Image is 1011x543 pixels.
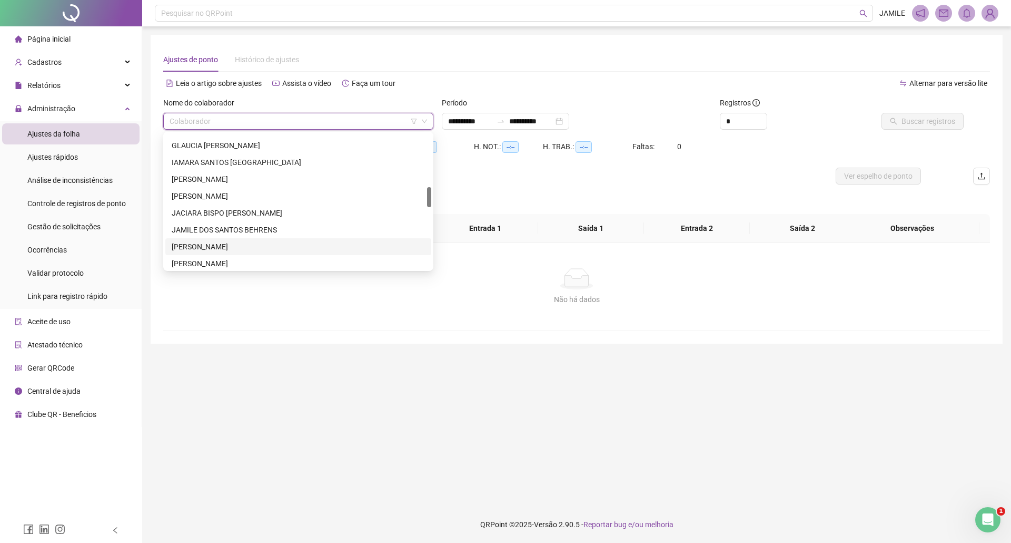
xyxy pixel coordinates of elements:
[644,214,750,243] th: Entrada 2
[27,292,107,300] span: Link para registro rápido
[879,7,905,19] span: JAMILE
[836,168,921,185] button: Ver espelho de ponto
[165,205,431,221] div: JACIARA BISPO PAIXÃO DOS SANTOS
[172,157,425,168] div: IAMARA SANTOS [GEOGRAPHIC_DATA]
[272,80,280,87] span: youtube
[172,140,425,151] div: GLAUCIA [PERSON_NAME]
[15,387,22,395] span: info-circle
[172,190,425,202] div: [PERSON_NAME]
[27,269,84,277] span: Validar protocolo
[982,5,998,21] img: 90348
[853,222,971,234] span: Observações
[27,153,78,161] span: Ajustes rápidos
[15,105,22,112] span: lock
[421,118,428,124] span: down
[27,58,62,66] span: Cadastros
[750,214,856,243] th: Saída 2
[165,154,431,171] div: IAMARA SANTOS PORTUGAL
[576,141,592,153] span: --:--
[39,524,49,535] span: linkedin
[632,142,656,151] span: Faltas:
[27,364,74,372] span: Gerar QRCode
[909,79,987,88] span: Alternar para versão lite
[405,141,474,153] div: HE 3:
[352,79,395,88] span: Faça um tour
[27,246,67,254] span: Ocorrências
[163,97,241,109] label: Nome do colaborador
[534,520,557,529] span: Versão
[15,411,22,418] span: gift
[172,241,425,253] div: [PERSON_NAME]
[172,207,425,219] div: JACIARA BISPO [PERSON_NAME]
[176,79,262,88] span: Leia o artigo sobre ajustes
[15,82,22,89] span: file
[27,410,96,419] span: Clube QR - Beneficios
[27,81,61,90] span: Relatórios
[172,224,425,236] div: JAMILE DOS SANTOS BEHRENS
[15,59,22,66] span: user-add
[27,130,80,138] span: Ajustes da folha
[163,55,218,64] span: Ajustes de ponto
[235,55,299,64] span: Histórico de ajustes
[15,35,22,43] span: home
[881,113,964,130] button: Buscar registros
[165,255,431,272] div: JOCIANE DE OLIVEIRA SANTOS
[411,118,417,124] span: filter
[859,9,867,17] span: search
[27,199,126,208] span: Controle de registros de ponto
[543,141,632,153] div: H. TRAB.:
[165,137,431,154] div: GLAUCIA FERNANDA ALVES
[752,99,760,106] span: info-circle
[538,214,644,243] th: Saída 1
[442,97,474,109] label: Período
[497,117,505,125] span: to
[176,294,977,305] div: Não há dados
[172,173,425,185] div: [PERSON_NAME]
[583,520,673,529] span: Reportar bug e/ou melhoria
[939,8,948,18] span: mail
[432,214,538,243] th: Entrada 1
[27,222,101,231] span: Gestão de solicitações
[502,141,519,153] span: --:--
[474,141,543,153] div: H. NOT.:
[142,506,1011,543] footer: QRPoint © 2025 - 2.90.5 -
[172,258,425,269] div: [PERSON_NAME]
[497,117,505,125] span: swap-right
[15,318,22,325] span: audit
[15,364,22,372] span: qrcode
[720,97,760,109] span: Registros
[677,142,681,151] span: 0
[15,341,22,348] span: solution
[27,35,71,43] span: Página inicial
[112,527,119,534] span: left
[916,8,925,18] span: notification
[23,524,34,535] span: facebook
[165,221,431,238] div: JAMILE DOS SANTOS BEHRENS
[27,317,71,326] span: Aceite de uso
[342,80,349,87] span: history
[962,8,972,18] span: bell
[899,80,907,87] span: swap
[27,104,75,113] span: Administração
[166,80,173,87] span: file-text
[845,214,979,243] th: Observações
[165,171,431,188] div: ISABELE DA SILVA DOS SANTOS
[977,172,986,180] span: upload
[165,188,431,205] div: ISABELE VITÓRIA MORAES DE SOUSA
[27,176,113,185] span: Análise de inconsistências
[165,238,431,255] div: JÉSSICA COSTA DE OLIVEIRA
[55,524,65,535] span: instagram
[975,507,1000,532] iframe: Intercom live chat
[27,341,83,349] span: Atestado técnico
[997,507,1005,516] span: 1
[27,387,81,395] span: Central de ajuda
[282,79,331,88] span: Assista o vídeo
